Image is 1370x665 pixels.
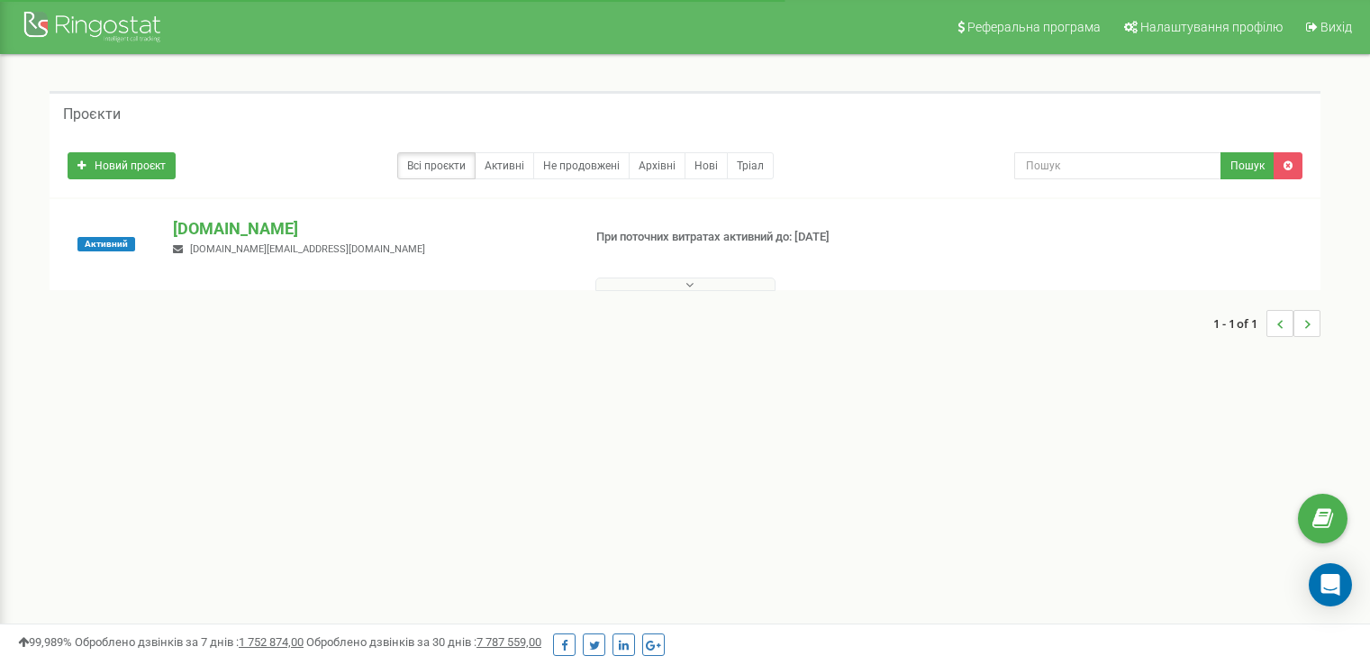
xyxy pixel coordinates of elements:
span: [DOMAIN_NAME][EMAIL_ADDRESS][DOMAIN_NAME] [190,243,425,255]
p: При поточних витратах активний до: [DATE] [596,229,885,246]
a: Всі проєкти [397,152,476,179]
u: 1 752 874,00 [239,635,304,649]
span: Реферальна програма [967,20,1101,34]
p: [DOMAIN_NAME] [173,217,567,241]
input: Пошук [1014,152,1221,179]
a: Тріал [727,152,774,179]
u: 7 787 559,00 [476,635,541,649]
nav: ... [1213,292,1320,355]
a: Активні [475,152,534,179]
span: Оброблено дзвінків за 7 днів : [75,635,304,649]
div: Open Intercom Messenger [1309,563,1352,606]
span: Вихід [1320,20,1352,34]
span: Налаштування профілю [1140,20,1283,34]
span: 99,989% [18,635,72,649]
a: Не продовжені [533,152,630,179]
button: Пошук [1220,152,1275,179]
h5: Проєкти [63,106,121,123]
span: Активний [77,237,135,251]
a: Архівні [629,152,685,179]
span: Оброблено дзвінків за 30 днів : [306,635,541,649]
span: 1 - 1 of 1 [1213,310,1266,337]
a: Нові [685,152,728,179]
a: Новий проєкт [68,152,176,179]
